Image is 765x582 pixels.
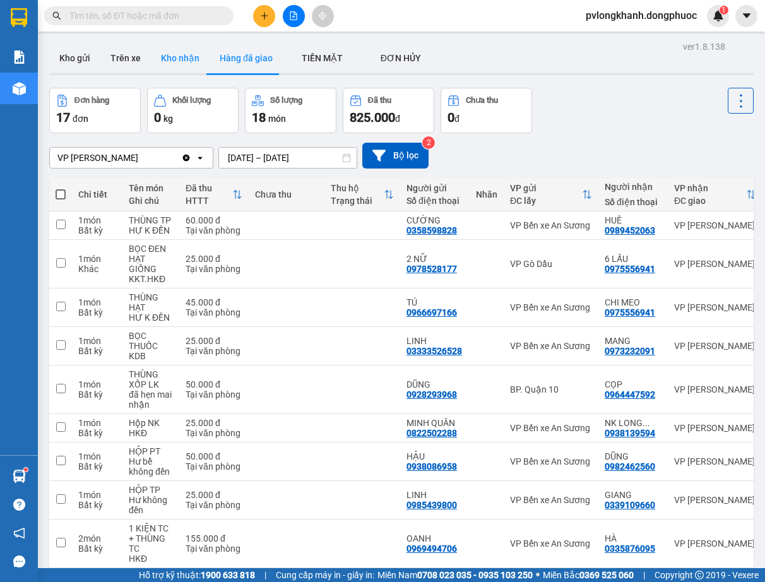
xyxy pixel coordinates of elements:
[139,151,141,164] input: Selected VP Long Khánh.
[283,5,305,27] button: file-add
[605,389,655,400] div: 0964447592
[395,114,400,124] span: đ
[510,423,592,433] div: VP Bến xe An Sương
[129,215,173,225] div: THÙNG TP
[129,196,173,206] div: Ghi chú
[605,461,655,472] div: 0982462560
[350,110,395,125] span: 825.000
[186,500,242,510] div: Tại văn phòng
[605,418,661,428] div: NK LONG THUẬN
[454,114,460,124] span: đ
[78,500,116,510] div: Bất kỳ
[69,9,218,23] input: Tìm tên, số ĐT hoặc mã đơn
[181,153,191,163] svg: Clear value
[368,96,391,105] div: Đã thu
[255,189,318,199] div: Chưa thu
[318,11,327,20] span: aim
[151,43,210,73] button: Kho nhận
[504,178,598,211] th: Toggle SortBy
[264,568,266,582] span: |
[510,302,592,312] div: VP Bến xe An Sương
[100,20,170,36] span: Bến xe [GEOGRAPHIC_DATA]
[253,5,275,27] button: plus
[268,114,286,124] span: món
[129,183,173,193] div: Tên món
[78,461,116,472] div: Bất kỳ
[129,428,173,438] div: HKĐ
[343,88,434,133] button: Đã thu825.000đ
[186,533,242,543] div: 155.000 đ
[78,543,116,554] div: Bất kỳ
[186,451,242,461] div: 50.000 đ
[406,533,463,543] div: OANH
[260,11,269,20] span: plus
[74,96,109,105] div: Đơn hàng
[78,297,116,307] div: 1 món
[605,215,661,225] div: HUẾ
[129,312,173,323] div: HƯ K ĐỀN
[195,153,205,163] svg: open
[605,264,655,274] div: 0975556941
[406,225,457,235] div: 0358598828
[406,543,457,554] div: 0969494706
[406,500,457,510] div: 0985439800
[422,136,435,149] sup: 2
[28,92,77,99] span: 10:07:56 [DATE]
[605,379,661,389] div: CỌP
[186,215,242,225] div: 60.000 đ
[186,490,242,500] div: 25.000 đ
[78,418,116,428] div: 1 món
[129,331,173,351] div: BỌC THUỐC
[406,215,463,225] div: CƯỜNG
[78,264,116,274] div: Khác
[78,189,116,199] div: Chi tiết
[129,292,173,312] div: THÙNG HẠT
[100,38,174,54] span: 01 Võ Văn Truyện, KP.1, Phường 2
[441,88,532,133] button: Chưa thu0đ
[510,538,592,549] div: VP Bến xe An Sương
[406,418,463,428] div: MINH QUÂN
[510,220,592,230] div: VP Bến xe An Sương
[605,336,661,346] div: MANG
[674,341,756,351] div: VP [PERSON_NAME]
[57,151,138,164] div: VP [PERSON_NAME]
[406,196,463,206] div: Số điện thoại
[735,5,757,27] button: caret-down
[674,302,756,312] div: VP [PERSON_NAME]
[210,43,283,73] button: Hàng đã giao
[186,196,232,206] div: HTTT
[643,418,650,428] span: ...
[13,82,26,95] img: warehouse-icon
[186,379,242,389] div: 50.000 đ
[186,461,242,472] div: Tại văn phòng
[406,336,463,346] div: LINH
[406,346,462,356] div: 03333526528
[406,461,457,472] div: 0938086958
[129,244,173,274] div: BỌC ĐEN HẠT GIỐNG
[179,178,249,211] th: Toggle SortBy
[270,96,302,105] div: Số lượng
[13,470,26,483] img: warehouse-icon
[129,369,173,389] div: THÙNG XỐP LK
[331,196,384,206] div: Trạng thái
[78,451,116,461] div: 1 món
[674,423,756,433] div: VP [PERSON_NAME]
[331,183,384,193] div: Thu hộ
[543,568,634,582] span: Miền Bắc
[406,379,463,389] div: DŨNG
[186,389,242,400] div: Tại văn phòng
[406,183,463,193] div: Người gửi
[466,96,498,105] div: Chưa thu
[78,379,116,389] div: 1 món
[674,259,756,269] div: VP [PERSON_NAME]
[674,196,746,206] div: ĐC giao
[741,10,752,21] span: caret-down
[139,568,255,582] span: Hỗ trợ kỹ thuật:
[605,225,655,235] div: 0989452063
[186,336,242,346] div: 25.000 đ
[78,490,116,500] div: 1 món
[100,43,151,73] button: Trên xe
[406,490,463,500] div: LINH
[163,114,173,124] span: kg
[576,8,707,23] span: pvlongkhanh.dongphuoc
